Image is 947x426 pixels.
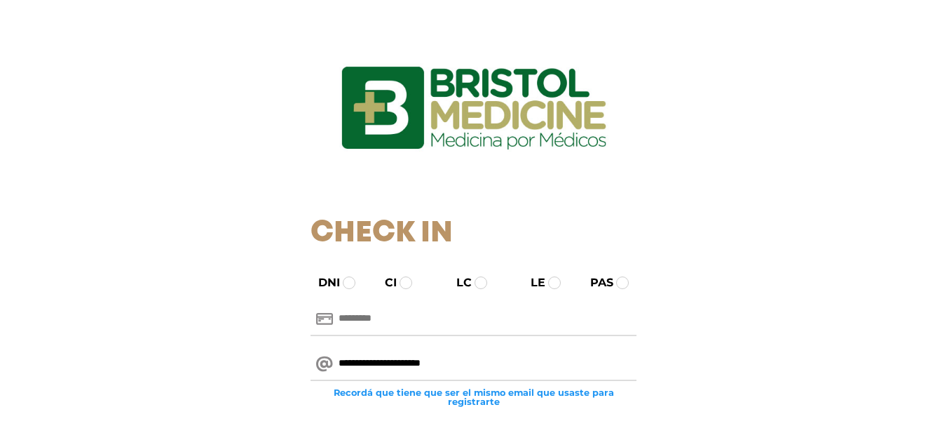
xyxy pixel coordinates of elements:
h1: Check In [311,216,636,251]
small: Recordá que tiene que ser el mismo email que usaste para registrarte [311,388,636,406]
label: DNI [306,274,340,291]
label: PAS [578,274,613,291]
img: logo_ingresarbristol.jpg [285,17,663,199]
label: CI [372,274,397,291]
label: LE [518,274,545,291]
label: LC [444,274,472,291]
